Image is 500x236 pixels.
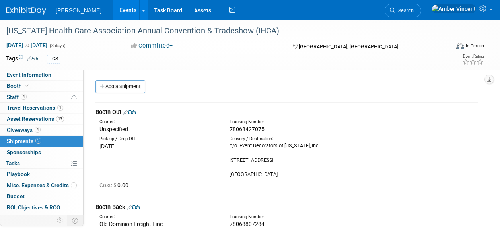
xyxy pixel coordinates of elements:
a: Tasks [0,158,83,169]
a: Budget [0,191,83,202]
div: Tracking Number: [230,214,380,220]
span: [PERSON_NAME] [56,7,101,14]
div: Courier: [99,214,218,220]
img: Amber Vincent [432,4,476,13]
span: [GEOGRAPHIC_DATA], [GEOGRAPHIC_DATA] [299,44,398,50]
span: 1 [57,105,63,111]
span: (3 days) [49,43,66,48]
span: Budget [7,193,25,199]
span: to [23,42,31,48]
span: Sponsorships [7,149,41,155]
div: Pick-up / Drop-Off: [99,136,218,142]
div: In-Person [465,43,484,49]
span: Playbook [7,171,30,177]
a: Playbook [0,169,83,180]
a: Booth [0,81,83,91]
a: Sponsorships [0,147,83,158]
span: 13 [56,116,64,122]
span: 4 [35,127,41,133]
span: Cost: $ [99,182,117,188]
span: Event Information [7,72,51,78]
span: Travel Reservations [7,104,63,111]
span: ROI, Objectives & ROO [7,204,60,211]
span: Booth [7,83,31,89]
a: Event Information [0,70,83,80]
div: Unspecified [99,125,218,133]
span: 0.00 [99,182,132,188]
button: Committed [128,42,176,50]
span: [DATE] [DATE] [6,42,48,49]
span: Giveaways [7,127,41,133]
span: 4 [21,94,27,100]
a: Edit [123,109,136,115]
span: 3 [41,215,47,221]
td: Personalize Event Tab Strip [53,215,67,226]
img: Format-Inperson.png [456,43,464,49]
a: Attachments3 [0,213,83,224]
span: Search [395,8,414,14]
a: Travel Reservations1 [0,103,83,113]
a: Search [385,4,421,17]
span: 1 [71,182,77,188]
div: Booth Out [95,108,478,116]
div: Old Dominion Freight Line [99,220,218,228]
span: 2 [35,138,41,144]
div: Tracking Number: [230,119,380,125]
div: Delivery / Destination: [230,136,348,142]
a: Add a Shipment [95,80,145,93]
span: Staff [7,94,27,100]
span: Asset Reservations [7,116,64,122]
div: TCS [47,55,60,63]
img: ExhibitDay [6,7,46,15]
div: [US_STATE] Health Care Association Annual Convention & Tradeshow (IHCA) [4,24,443,38]
span: 78068807284 [230,221,265,227]
div: Courier: [99,119,218,125]
span: 78068427075 [230,126,265,132]
div: c/o: Event Decorators of [US_STATE], Inc. [STREET_ADDRESS] [GEOGRAPHIC_DATA] [230,142,348,178]
div: Event Format [414,41,484,53]
div: Booth Back [95,203,478,211]
i: Booth reservation complete [25,83,29,88]
a: Edit [127,204,140,210]
span: Misc. Expenses & Credits [7,182,77,188]
span: Tasks [6,160,20,166]
td: Tags [6,54,40,64]
a: ROI, Objectives & ROO [0,202,83,213]
td: Toggle Event Tabs [67,215,84,226]
a: Misc. Expenses & Credits1 [0,180,83,191]
a: Giveaways4 [0,125,83,135]
span: Attachments [7,215,47,222]
a: Edit [27,56,40,62]
span: Shipments [7,138,41,144]
a: Asset Reservations13 [0,114,83,124]
span: Potential Scheduling Conflict -- at least one attendee is tagged in another overlapping event. [71,94,77,101]
a: Staff4 [0,92,83,103]
div: Event Rating [462,54,484,58]
div: [DATE] [99,142,218,150]
a: Shipments2 [0,136,83,147]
